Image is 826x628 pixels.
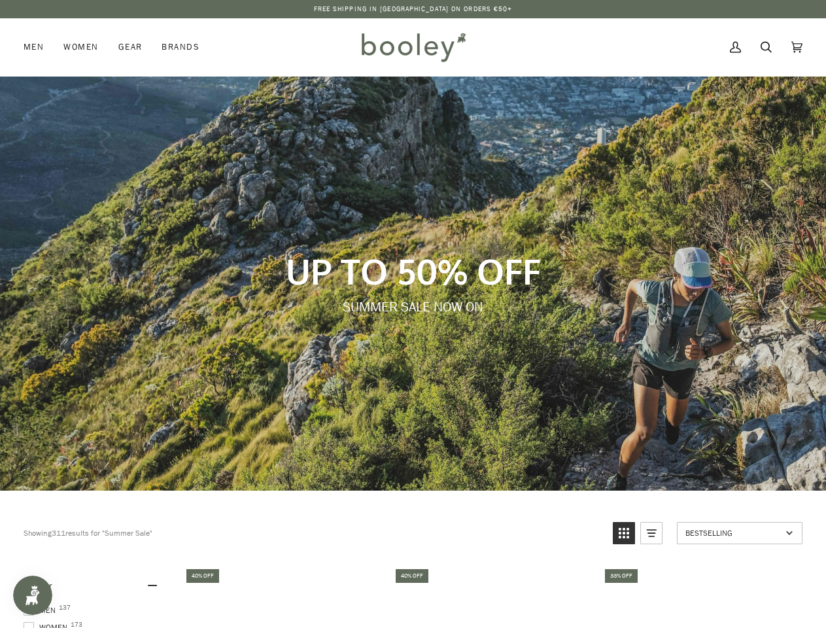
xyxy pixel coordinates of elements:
div: 40% off [396,569,428,583]
img: Booley [356,28,470,66]
span: Gear [118,41,143,54]
a: Men [24,18,54,76]
a: Gear [109,18,152,76]
div: Sign up or Log in [16,93,230,106]
span: Men [24,41,44,54]
p: Free Shipping in [GEOGRAPHIC_DATA] on Orders €50+ [314,4,513,14]
div: Collect Booley Bullions and save 💰 on your next purchase! [16,58,230,82]
a: Sign in [157,154,181,166]
a: View grid mode [613,522,635,544]
span: 173 [71,621,82,628]
a: View list mode [640,522,663,544]
button: Join now [83,116,163,148]
span: Brands [162,41,199,54]
span: Bestselling [685,527,782,538]
a: Women [54,18,108,76]
a: Sort options [677,522,802,544]
div: Showing results for "Summer Sale" [24,522,603,544]
small: Already have an account? [65,154,181,166]
a: Brands [152,18,209,76]
span: Women [63,41,98,54]
button: Close prompt [216,5,240,29]
p: SUMMER SALE NOW ON [176,298,651,317]
p: UP TO 50% OFF [176,249,651,292]
div: 33% off [605,569,638,583]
